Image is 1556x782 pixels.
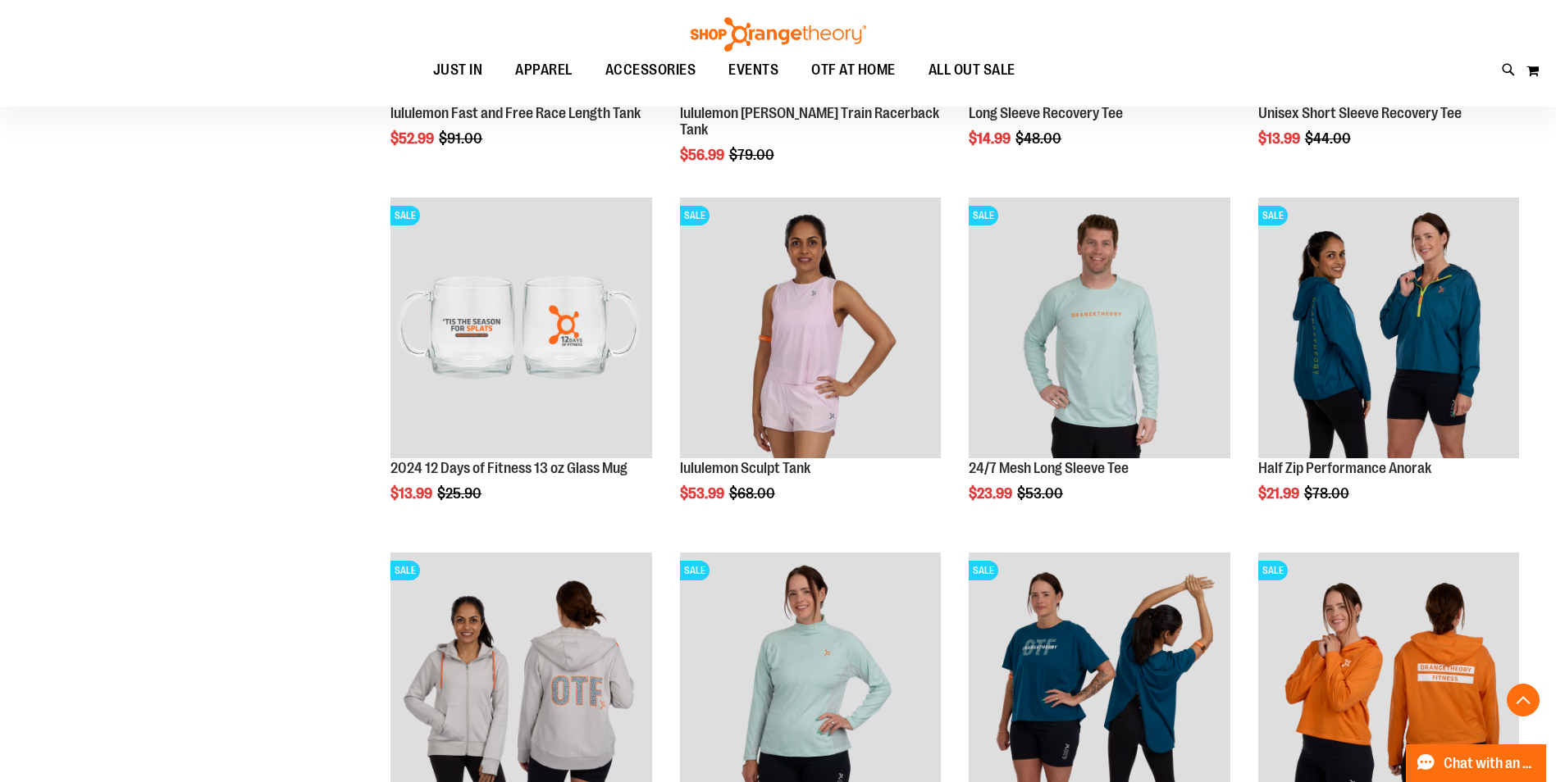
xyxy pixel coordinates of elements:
[1305,130,1353,147] span: $44.00
[680,561,710,580] span: SALE
[1258,561,1288,580] span: SALE
[605,52,696,89] span: ACCESSORIES
[680,206,710,225] span: SALE
[969,198,1230,458] img: Main Image of 1457095
[390,130,436,147] span: $52.99
[672,189,949,543] div: product
[969,460,1129,476] a: 24/7 Mesh Long Sleeve Tee
[680,105,939,138] a: lululemon [PERSON_NAME] Train Racerback Tank
[1258,198,1519,458] img: Half Zip Performance Anorak
[969,206,998,225] span: SALE
[680,460,810,476] a: lululemon Sculpt Tank
[1250,189,1527,543] div: product
[728,52,778,89] span: EVENTS
[433,52,483,89] span: JUST IN
[1258,130,1303,147] span: $13.99
[390,485,435,502] span: $13.99
[1444,756,1536,771] span: Chat with an Expert
[969,105,1123,121] a: Long Sleeve Recovery Tee
[1258,485,1302,502] span: $21.99
[1406,744,1547,782] button: Chat with an Expert
[1015,130,1064,147] span: $48.00
[969,198,1230,461] a: Main Image of 1457095SALE
[1507,684,1540,716] button: Back To Top
[1258,105,1462,121] a: Unisex Short Sleeve Recovery Tee
[390,206,420,225] span: SALE
[390,561,420,580] span: SALE
[437,485,484,502] span: $25.90
[1304,485,1352,502] span: $78.00
[961,189,1238,543] div: product
[929,52,1015,89] span: ALL OUT SALE
[969,561,998,580] span: SALE
[729,485,778,502] span: $68.00
[382,189,659,543] div: product
[969,130,1013,147] span: $14.99
[439,130,485,147] span: $91.00
[969,485,1015,502] span: $23.99
[729,147,777,163] span: $79.00
[688,17,869,52] img: Shop Orangetheory
[1258,206,1288,225] span: SALE
[390,198,651,458] img: Main image of 2024 12 Days of Fitness 13 oz Glass Mug
[390,105,641,121] a: lululemon Fast and Free Race Length Tank
[680,198,941,458] img: Main Image of 1538347
[390,198,651,461] a: Main image of 2024 12 Days of Fitness 13 oz Glass MugSALE
[390,460,627,476] a: 2024 12 Days of Fitness 13 oz Glass Mug
[1017,485,1065,502] span: $53.00
[680,198,941,461] a: Main Image of 1538347SALE
[515,52,573,89] span: APPAREL
[1258,198,1519,461] a: Half Zip Performance AnorakSALE
[811,52,896,89] span: OTF AT HOME
[680,485,727,502] span: $53.99
[680,147,727,163] span: $56.99
[1258,460,1431,476] a: Half Zip Performance Anorak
